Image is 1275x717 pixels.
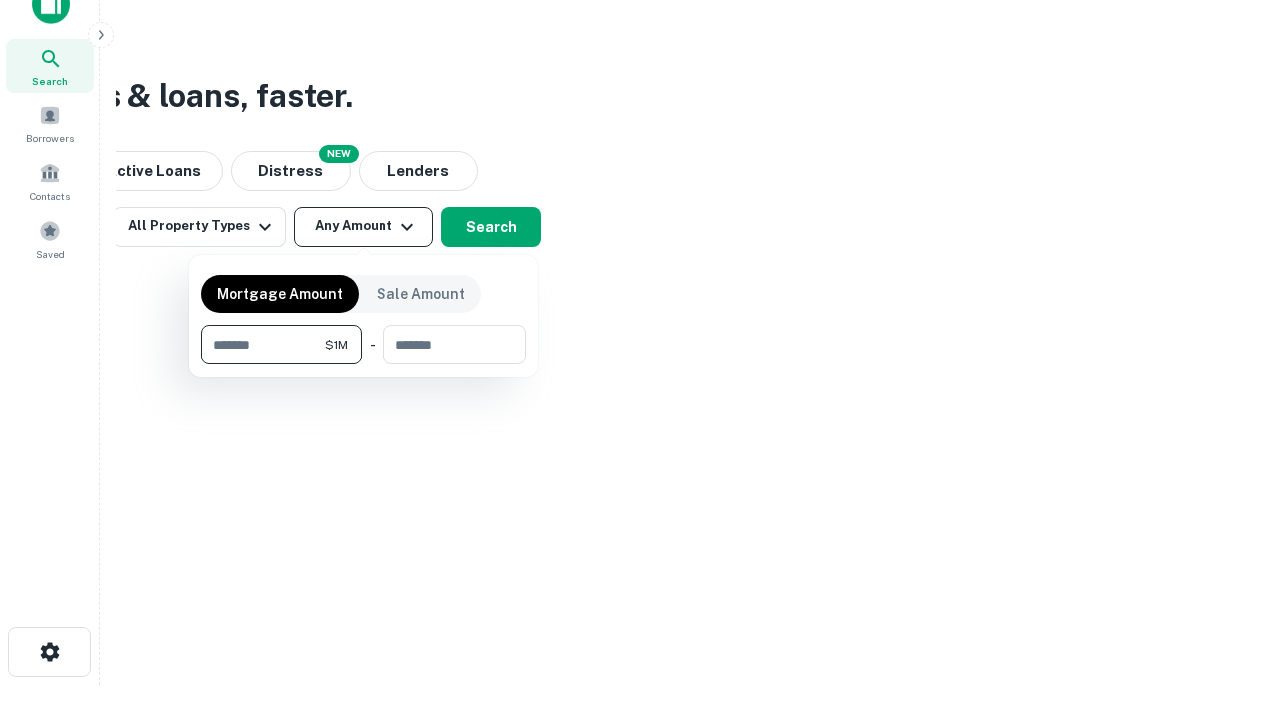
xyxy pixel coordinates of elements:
[1175,558,1275,653] iframe: Chat Widget
[325,336,348,354] span: $1M
[217,283,343,305] p: Mortgage Amount
[377,283,465,305] p: Sale Amount
[370,325,376,364] div: -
